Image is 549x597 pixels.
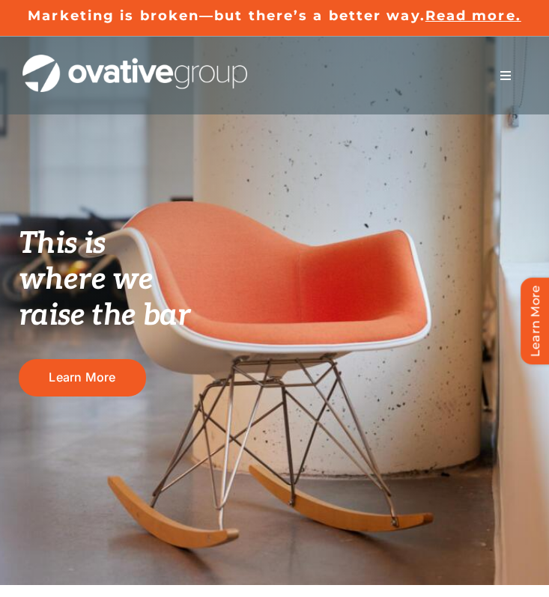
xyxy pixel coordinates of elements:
a: Read more. [425,7,521,24]
span: Learn More [49,370,115,385]
a: OG_Full_horizontal_WHT [22,53,247,67]
span: where we raise the bar [19,262,190,334]
a: Learn More [19,359,146,396]
nav: Menu [485,61,527,91]
span: This is [19,226,106,262]
a: Marketing is broken—but there’s a better way. [28,7,425,24]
